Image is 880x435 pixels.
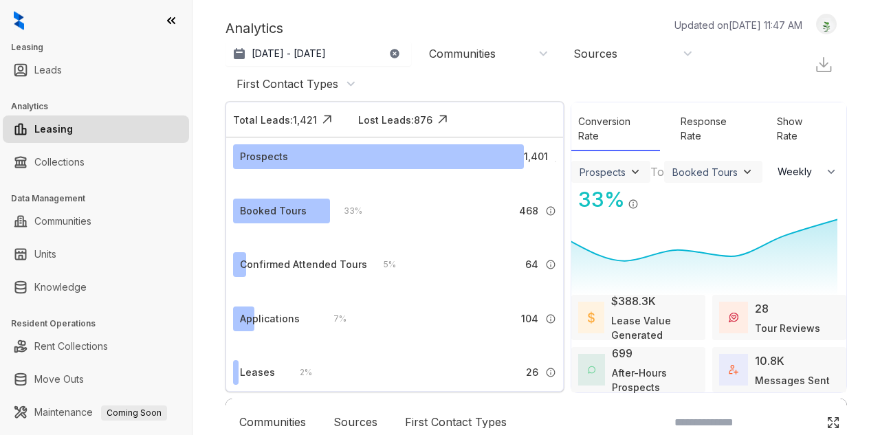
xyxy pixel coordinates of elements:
img: TourReviews [729,313,738,322]
img: Click Icon [826,416,840,430]
div: 10.8K [755,353,784,369]
div: Applications [240,311,300,326]
div: 7 % [320,311,346,326]
img: Click Icon [432,109,453,130]
span: 26 [526,365,538,380]
li: Leasing [3,115,189,143]
div: First Contact Types [236,76,338,91]
img: Download [814,55,833,74]
img: UserAvatar [817,17,836,32]
a: Communities [34,208,91,235]
span: Coming Soon [101,405,167,421]
span: Weekly [778,165,819,179]
div: To [650,164,664,180]
a: Knowledge [34,274,87,301]
p: Updated on [DATE] 11:47 AM [674,18,802,32]
div: Conversion Rate [571,107,660,151]
span: 64 [525,257,538,272]
div: Confirmed Attended Tours [240,257,367,272]
img: LeaseValue [588,311,595,324]
div: Response Rate [674,107,756,151]
img: AfterHoursConversations [588,366,595,374]
li: Move Outs [3,366,189,393]
div: Sources [573,46,617,61]
span: 104 [521,311,538,326]
img: Click Icon [639,186,659,207]
div: Tour Reviews [755,321,820,335]
h3: Analytics [11,100,192,113]
span: 468 [519,203,538,219]
div: Prospects [240,149,288,164]
img: Info [628,199,639,210]
div: Lease Value Generated [611,313,698,342]
div: 33 % [571,184,625,215]
h3: Leasing [11,41,192,54]
div: 33 % [330,203,362,219]
div: After-Hours Prospects [612,366,698,394]
img: Info [545,205,556,216]
a: Collections [34,148,85,176]
div: Booked Tours [240,203,307,219]
li: Leads [3,56,189,84]
h3: Resident Operations [11,317,192,330]
div: 699 [612,345,632,361]
div: $388.3K [611,293,656,309]
img: Info [555,161,556,162]
li: Collections [3,148,189,176]
div: 2 % [286,365,312,380]
div: Messages Sent [755,373,830,388]
img: Info [545,259,556,270]
div: Leases [240,365,275,380]
a: Leasing [34,115,73,143]
div: 28 [755,300,769,317]
img: TotalFum [729,365,738,375]
a: Units [34,241,56,268]
li: Rent Collections [3,333,189,360]
p: [DATE] - [DATE] [252,47,326,60]
li: Knowledge [3,274,189,301]
li: Communities [3,208,189,235]
button: Weekly [769,159,846,184]
img: SearchIcon [797,416,809,428]
span: 1,401 [524,149,548,164]
img: ViewFilterArrow [628,165,642,179]
div: Communities [429,46,496,61]
li: Units [3,241,189,268]
img: logo [14,11,24,30]
div: Total Leads: 1,421 [233,113,317,127]
img: Info [545,313,556,324]
div: Booked Tours [672,166,738,178]
img: Click Icon [317,109,338,130]
a: Move Outs [34,366,84,393]
a: Rent Collections [34,333,108,360]
img: Info [545,367,556,378]
button: [DATE] - [DATE] [225,41,411,66]
img: ViewFilterArrow [740,165,754,179]
div: 5 % [370,257,396,272]
p: Analytics [225,18,283,38]
h3: Data Management [11,192,192,205]
div: Show Rate [770,107,833,151]
div: Lost Leads: 876 [358,113,432,127]
a: Leads [34,56,62,84]
div: Prospects [580,166,626,178]
li: Maintenance [3,399,189,426]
